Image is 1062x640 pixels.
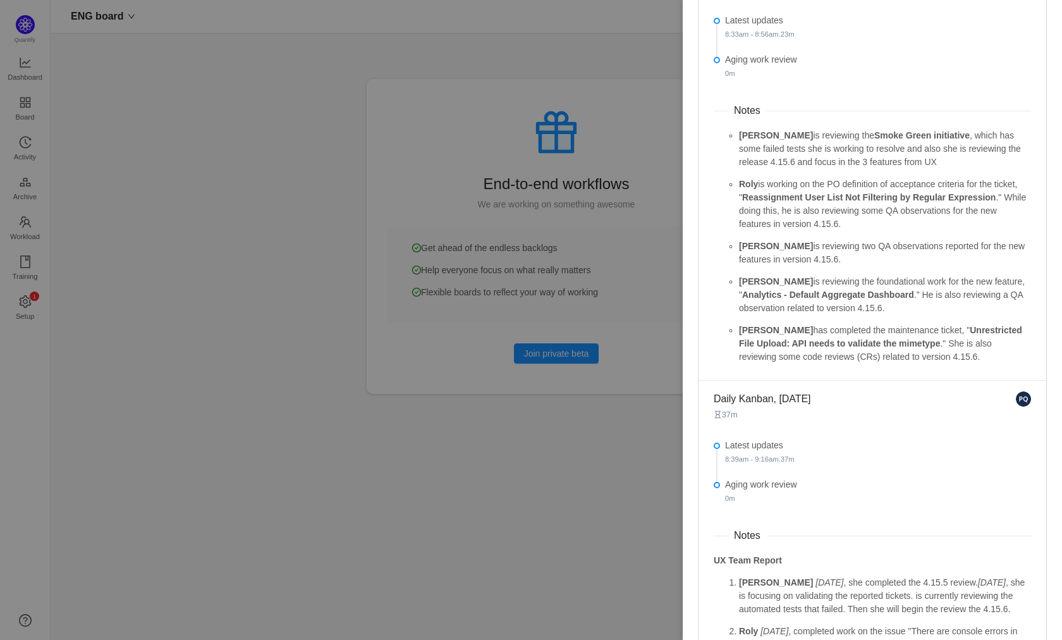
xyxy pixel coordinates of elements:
[739,324,1031,364] p: has completed the maintenance ticket, " ." She is also reviewing some code reviews (CRs) related ...
[728,103,767,118] span: Notes
[728,528,767,543] span: Notes
[725,53,1031,83] div: Aging work review
[978,577,1006,588] em: [DATE]
[725,439,1031,465] div: Latest updates
[742,290,914,300] strong: Analytics - Default Aggregate Dashboard
[725,478,1031,508] div: Aging work review
[739,626,758,636] strong: Roly
[725,495,735,502] small: 0m
[739,129,1031,169] p: is reviewing the , which has some failed tests she is working to resolve and also she is reviewin...
[739,179,758,189] strong: Roly
[725,70,735,77] small: 0m
[739,178,1031,231] p: is working on the PO definition of acceptance criteria for the ticket, " ." While doing this, he ...
[739,275,1031,315] p: is reviewing the foundational work for the new feature, " ." He is also reviewing a QA observatio...
[725,455,794,463] small: 37m
[739,240,1031,266] p: is reviewing two QA observations reported for the new features in version 4.15.6.
[742,192,996,202] strong: Reassignment User List Not Filtering by Regular Expression
[1016,391,1031,407] img: PQ
[714,410,722,419] i: icon: hourglass
[739,576,1031,616] p: , she completed the 4.15.5 review. , she is focusing on validating the reported tickets. is curre...
[725,30,794,38] small: 23m
[815,577,843,588] em: [DATE]
[714,391,811,407] span: Daily Kanban
[874,130,970,140] strong: Smoke Green initiative
[739,276,813,286] strong: [PERSON_NAME]
[774,393,811,404] span: , [DATE]
[739,577,813,588] strong: [PERSON_NAME]
[725,30,781,38] span: 8:33am - 8:56am.
[714,410,738,419] small: 37m
[739,130,813,140] strong: [PERSON_NAME]
[739,241,813,251] strong: [PERSON_NAME]
[725,455,781,463] span: 8:39am - 9:16am.
[739,325,813,335] strong: [PERSON_NAME]
[760,626,788,636] em: [DATE]
[725,14,1031,40] div: Latest updates
[714,555,782,565] strong: UX Team Report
